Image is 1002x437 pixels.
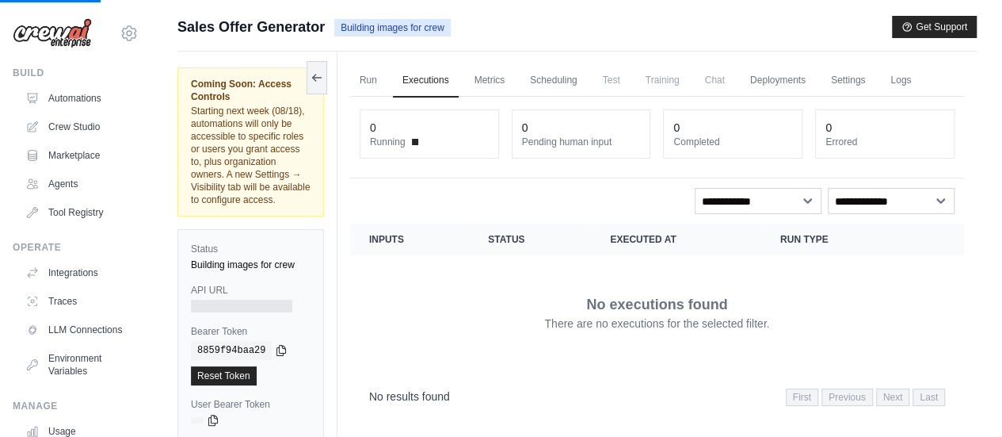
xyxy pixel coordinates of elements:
a: Deployments [741,64,815,98]
a: Environment Variables [19,346,139,384]
span: Building images for crew [334,19,451,36]
th: Executed at [591,224,761,255]
a: Scheduling [520,64,586,98]
th: Inputs [350,224,469,255]
label: Bearer Token [191,325,311,338]
button: Get Support [892,16,977,38]
label: Status [191,243,311,255]
div: 0 [825,120,832,136]
a: Agents [19,171,139,197]
p: There are no executions for the selected filter. [544,316,769,332]
p: No results found [369,389,450,404]
a: Traces [19,289,139,314]
span: Chat is not available until the deployment is complete [695,64,734,96]
a: LLM Connections [19,317,139,343]
div: 0 [522,120,528,136]
code: 8859f94baa29 [191,341,272,360]
a: Logs [881,64,920,98]
span: Coming Soon: Access Controls [191,78,311,103]
img: Logo [13,18,92,48]
a: Metrics [465,64,515,98]
div: Operate [13,241,139,254]
dt: Errored [825,136,944,148]
nav: Pagination [350,376,964,416]
th: Run Type [761,224,902,255]
div: Build [13,67,139,79]
a: Crew Studio [19,114,139,140]
span: Test [593,64,630,96]
div: 0 [370,120,376,136]
div: Building images for crew [191,259,311,271]
span: Next [876,389,910,406]
a: Run [350,64,387,98]
dt: Pending human input [522,136,641,148]
div: 0 [673,120,680,136]
a: Marketplace [19,143,139,168]
iframe: Chat Widget [923,361,1002,437]
span: Starting next week (08/18), automations will only be accessible to specific roles or users you gr... [191,105,311,205]
span: Sales Offer Generator [177,16,325,38]
a: Reset Token [191,366,257,385]
th: Status [469,224,591,255]
div: Manage [13,400,139,412]
a: Tool Registry [19,200,139,225]
span: Training is not available until the deployment is complete [636,64,689,96]
span: Previous [821,389,873,406]
dt: Completed [673,136,792,148]
label: User Bearer Token [191,398,311,411]
span: First [786,389,818,406]
nav: Pagination [786,389,945,406]
span: Running [370,136,406,148]
a: Integrations [19,260,139,286]
a: Executions [393,64,459,98]
a: Automations [19,86,139,111]
p: No executions found [586,293,727,316]
label: API URL [191,284,311,297]
section: Crew executions table [350,224,964,416]
span: Last [912,389,945,406]
a: Settings [821,64,874,98]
